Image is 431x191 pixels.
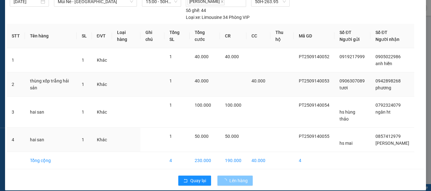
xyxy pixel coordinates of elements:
th: ĐVT [92,24,112,48]
span: 40.000 [195,54,209,59]
span: loading [222,178,229,183]
span: anh hiền [375,61,392,66]
td: hai san [25,128,77,152]
span: Số ĐT [339,30,351,35]
td: 4 [294,152,334,169]
th: Tổng cước [190,24,220,48]
td: 4 [7,128,25,152]
span: Quay lại [190,177,206,184]
span: 1 [82,58,84,63]
span: 1 [169,103,172,108]
span: Số ĐT [375,30,387,35]
span: 1 [82,137,84,142]
th: Tên hàng [25,24,77,48]
span: 0942898268 [375,78,401,83]
span: 0905022986 [375,54,401,59]
span: PT2509140053 [299,78,329,83]
span: hs mai [339,141,352,146]
span: 0792324079 [375,103,401,108]
span: Lên hàng [229,177,248,184]
td: 3 [7,97,25,128]
span: 100.000 [225,103,241,108]
div: Limousine 34 Phòng VIP [186,14,250,21]
th: STT [7,24,25,48]
span: Số ghế: [186,7,200,14]
span: ngân ht [375,110,391,115]
span: hs hùng thảo [339,110,355,121]
td: 230.000 [190,152,220,169]
td: Khác [92,128,112,152]
td: thùng xốp trắng hải sản [25,72,77,97]
span: [PERSON_NAME] [375,141,409,146]
span: PT2509140055 [299,134,329,139]
span: 1 [82,110,84,115]
span: tươi [339,85,348,90]
button: Lên hàng [217,176,253,186]
span: 40.000 [225,54,239,59]
th: Mã GD [294,24,334,48]
span: 50.000 [195,134,209,139]
td: 4 [164,152,190,169]
th: Thu hộ [270,24,294,48]
span: rollback [183,178,188,183]
td: Tổng cộng [25,152,77,169]
span: 0906307089 [339,78,365,83]
td: Khác [92,97,112,128]
td: 190.000 [220,152,246,169]
th: SL [77,24,92,48]
span: 1 [169,54,172,59]
button: rollbackQuay lại [178,176,211,186]
span: PT2509140052 [299,54,329,59]
td: Khác [92,72,112,97]
span: 50.000 [225,134,239,139]
span: 40.000 [195,78,209,83]
span: 0857412979 [375,134,401,139]
span: Loại xe: [186,14,201,21]
span: 1 [82,82,84,87]
span: 40.000 [251,78,265,83]
span: 1 [169,78,172,83]
span: Người nhận [375,37,399,42]
td: Khác [92,48,112,72]
span: 0919217999 [339,54,365,59]
th: CR [220,24,246,48]
th: Ghi chú [140,24,164,48]
td: 2 [7,72,25,97]
th: Tổng SL [164,24,190,48]
td: hai san [25,97,77,128]
td: 40.000 [246,152,270,169]
div: 44 [186,7,206,14]
span: Người gửi [339,37,360,42]
span: 100.000 [195,103,211,108]
th: CC [246,24,270,48]
td: 1 [7,48,25,72]
span: 1 [169,134,172,139]
span: PT2509140054 [299,103,329,108]
span: phương [375,85,391,90]
th: Loại hàng [112,24,140,48]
